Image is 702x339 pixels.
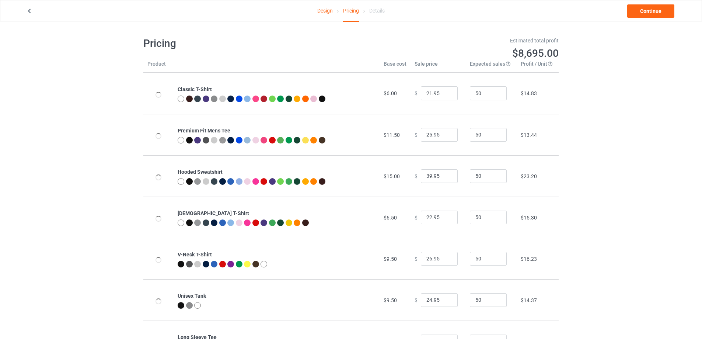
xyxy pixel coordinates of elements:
span: $ [415,90,418,96]
b: Hooded Sweatshirt [178,169,223,175]
span: $9.50 [384,256,397,262]
div: Details [369,0,385,21]
div: Estimated total profit [356,37,559,44]
th: Base cost [380,60,411,73]
th: Profit / Unit [517,60,559,73]
span: $14.83 [521,90,537,96]
b: Unisex Tank [178,293,206,299]
b: V-Neck T-Shirt [178,252,212,257]
span: $15.00 [384,173,400,179]
span: $ [415,132,418,138]
b: Premium Fit Mens Tee [178,128,230,134]
span: $ [415,173,418,179]
a: Design [317,0,333,21]
span: $6.50 [384,215,397,221]
span: $13.44 [521,132,537,138]
h1: Pricing [143,37,346,50]
span: $16.23 [521,256,537,262]
span: $15.30 [521,215,537,221]
span: $6.00 [384,90,397,96]
span: $14.37 [521,297,537,303]
span: $ [415,297,418,303]
img: heather_texture.png [186,302,193,309]
div: Pricing [343,0,359,22]
th: Product [143,60,174,73]
img: heather_texture.png [211,96,217,102]
span: $8,695.00 [512,47,559,59]
b: [DEMOGRAPHIC_DATA] T-Shirt [178,210,249,216]
th: Sale price [411,60,466,73]
b: Classic T-Shirt [178,86,212,92]
span: $9.50 [384,297,397,303]
th: Expected sales [466,60,517,73]
span: $23.20 [521,173,537,179]
img: heather_texture.png [219,137,226,143]
a: Continue [627,4,674,18]
span: $11.50 [384,132,400,138]
span: $ [415,256,418,262]
span: $ [415,214,418,220]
